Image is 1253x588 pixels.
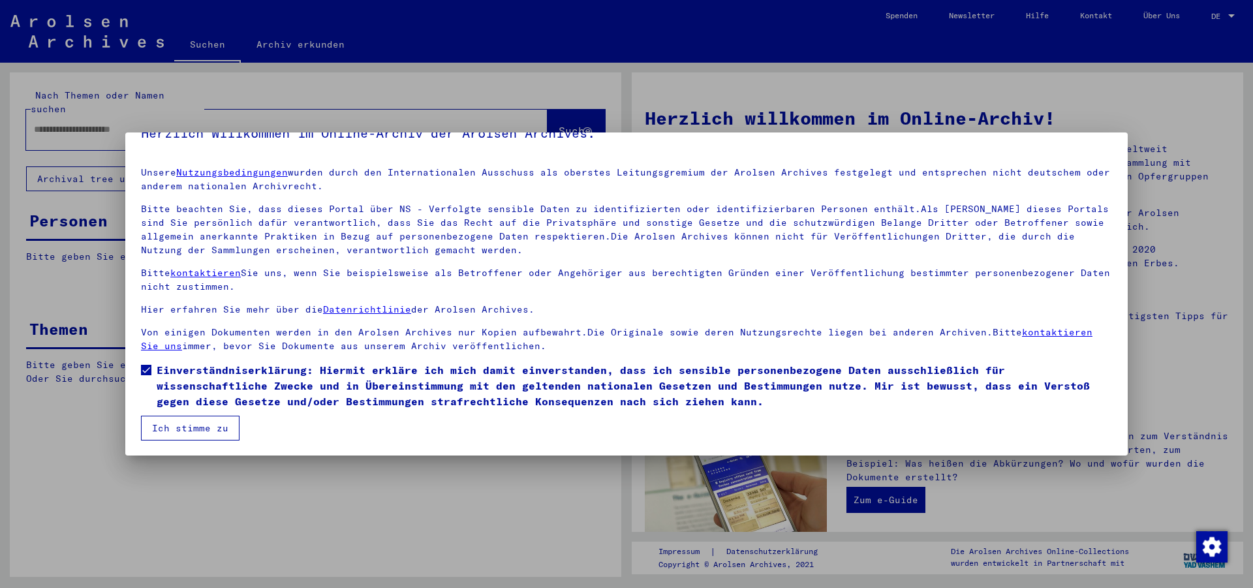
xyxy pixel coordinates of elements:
[323,303,411,315] a: Datenrichtlinie
[141,326,1092,352] a: kontaktieren Sie uns
[1196,531,1227,562] div: Zustimmung ändern
[141,202,1112,257] p: Bitte beachten Sie, dass dieses Portal über NS - Verfolgte sensible Daten zu identifizierten oder...
[170,267,241,279] a: kontaktieren
[176,166,288,178] a: Nutzungsbedingungen
[141,326,1112,353] p: Von einigen Dokumenten werden in den Arolsen Archives nur Kopien aufbewahrt.Die Originale sowie d...
[1196,531,1228,563] img: Zustimmung ändern
[141,123,1112,144] h5: Herzlich Willkommen im Online-Archiv der Arolsen Archives.
[141,166,1112,193] p: Unsere wurden durch den Internationalen Ausschuss als oberstes Leitungsgremium der Arolsen Archiv...
[141,303,1112,317] p: Hier erfahren Sie mehr über die der Arolsen Archives.
[157,362,1112,409] span: Einverständniserklärung: Hiermit erkläre ich mich damit einverstanden, dass ich sensible personen...
[141,266,1112,294] p: Bitte Sie uns, wenn Sie beispielsweise als Betroffener oder Angehöriger aus berechtigten Gründen ...
[141,416,240,441] button: Ich stimme zu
